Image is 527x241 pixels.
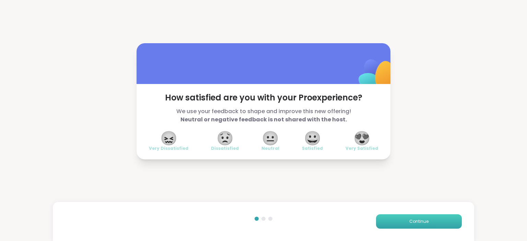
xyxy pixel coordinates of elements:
span: 😟 [216,132,234,144]
span: Satisfied [302,146,323,151]
span: Very Satisfied [346,146,378,151]
span: 😀 [304,132,321,144]
span: Neutral [261,146,279,151]
button: Continue [376,214,462,229]
span: 😐 [262,132,279,144]
span: How satisfied are you with your Pro experience? [149,92,378,103]
b: Neutral or negative feedback is not shared with the host. [180,116,347,123]
span: Very Dissatisfied [149,146,188,151]
span: 😖 [160,132,177,144]
span: Continue [409,218,429,225]
img: ShareWell Logomark [342,41,411,110]
span: 😍 [353,132,371,144]
span: We use your feedback to shape and improve this new offering! [149,107,378,124]
span: Dissatisfied [211,146,239,151]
